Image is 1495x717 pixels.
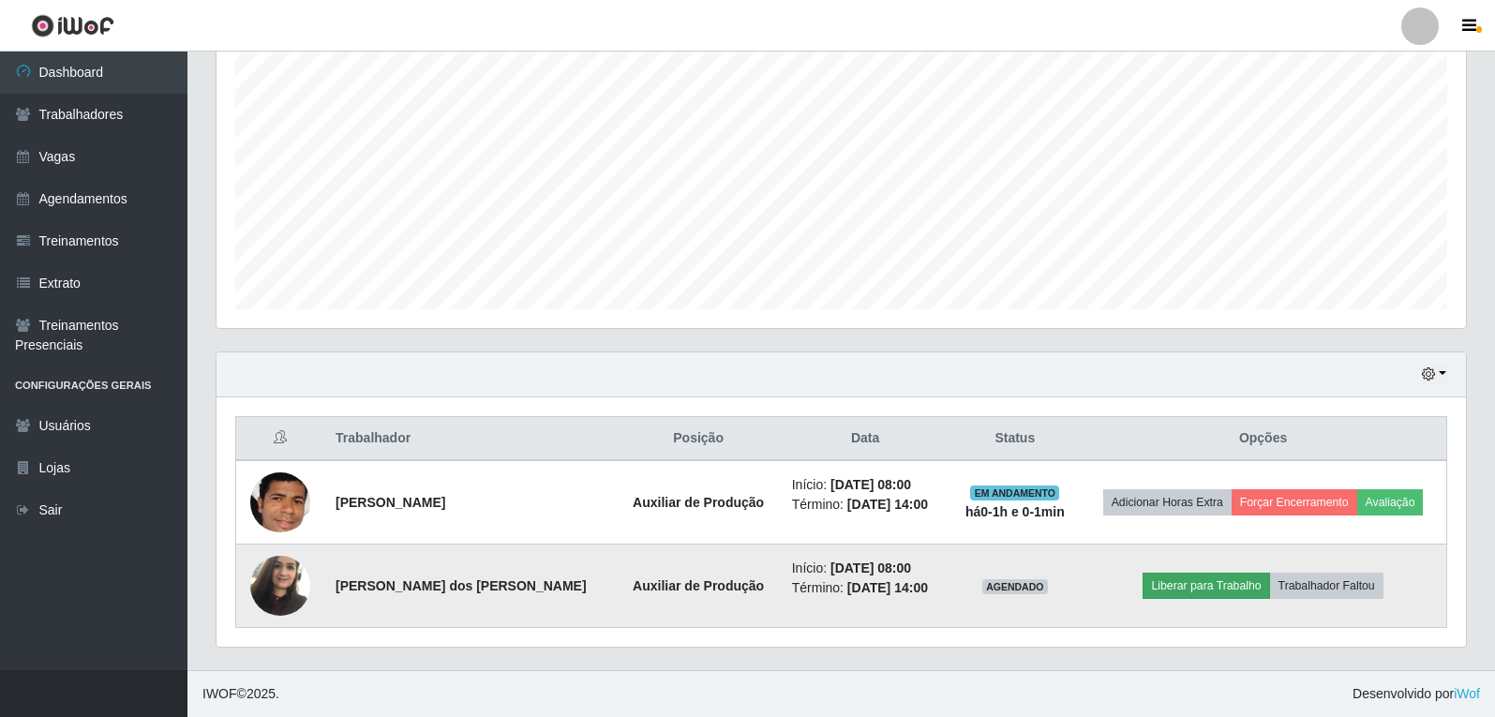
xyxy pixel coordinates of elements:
strong: Auxiliar de Produção [633,495,764,510]
span: Desenvolvido por [1353,684,1480,704]
li: Início: [792,475,939,495]
time: [DATE] 08:00 [830,477,911,492]
button: Liberar para Trabalho [1143,573,1269,599]
strong: há 0-1 h e 0-1 min [965,504,1065,519]
th: Posição [617,417,781,461]
li: Término: [792,578,939,598]
img: 1709861924003.jpeg [250,460,310,545]
span: AGENDADO [982,579,1048,594]
th: Trabalhador [324,417,616,461]
span: IWOF [202,686,237,701]
time: [DATE] 08:00 [830,560,911,575]
time: [DATE] 14:00 [847,580,928,595]
li: Término: [792,495,939,515]
button: Avaliação [1357,489,1424,515]
img: CoreUI Logo [31,14,114,37]
button: Trabalhador Faltou [1270,573,1383,599]
th: Opções [1080,417,1446,461]
th: Data [781,417,950,461]
span: © 2025 . [202,684,279,704]
strong: [PERSON_NAME] dos [PERSON_NAME] [336,578,587,593]
strong: Auxiliar de Produção [633,578,764,593]
img: 1748573558798.jpeg [250,545,310,625]
a: iWof [1454,686,1480,701]
span: EM ANDAMENTO [970,485,1059,500]
strong: [PERSON_NAME] [336,495,445,510]
button: Forçar Encerramento [1232,489,1357,515]
time: [DATE] 14:00 [847,497,928,512]
li: Início: [792,559,939,578]
button: Adicionar Horas Extra [1103,489,1232,515]
th: Status [949,417,1080,461]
